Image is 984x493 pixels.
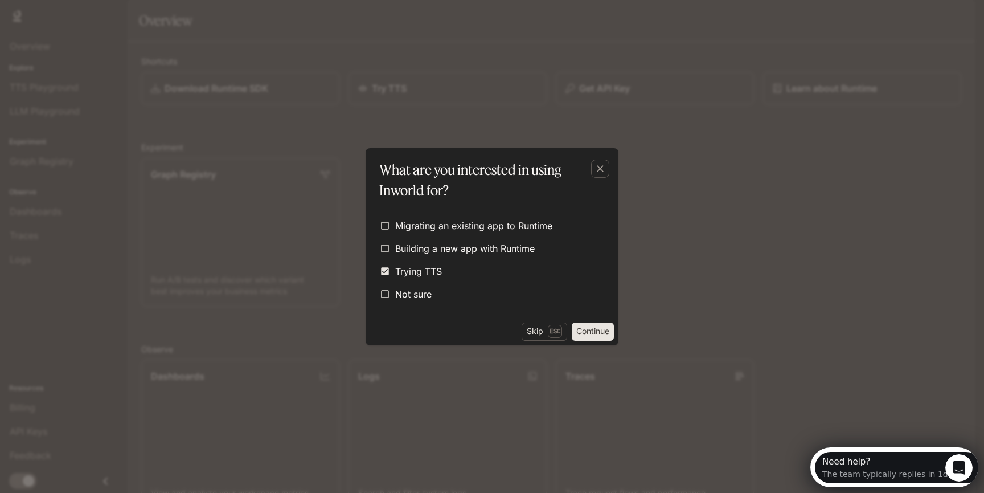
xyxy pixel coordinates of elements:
p: What are you interested in using Inworld for? [379,160,600,201]
div: The team typically replies in 1d [12,19,138,31]
button: SkipEsc [522,323,567,341]
p: Esc [548,325,562,337]
span: Building a new app with Runtime [395,242,535,255]
button: Continue [572,323,614,341]
div: Need help? [12,10,138,19]
iframe: Intercom live chat discovery launcher [810,447,978,487]
span: Not sure [395,287,432,301]
span: Trying TTS [395,264,442,278]
iframe: Intercom live chat [945,454,973,482]
div: Open Intercom Messenger [5,5,171,36]
span: Migrating an existing app to Runtime [395,219,552,233]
